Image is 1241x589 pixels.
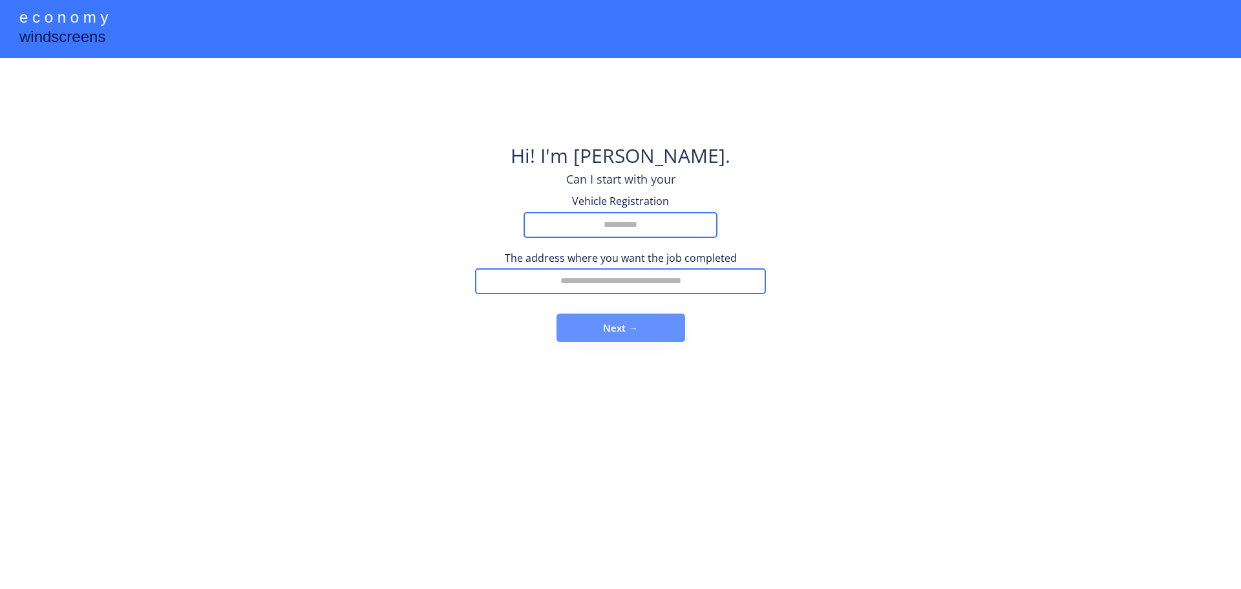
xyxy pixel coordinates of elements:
div: Vehicle Registration [556,194,685,208]
div: Can I start with your [566,171,675,187]
div: e c o n o m y [19,6,108,31]
div: windscreens [19,26,105,51]
button: Next → [557,314,685,342]
div: The address where you want the job completed [475,251,766,265]
div: Hi! I'm [PERSON_NAME]. [511,142,730,171]
img: yH5BAEAAAAALAAAAAABAAEAAAIBRAA7 [588,71,653,136]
